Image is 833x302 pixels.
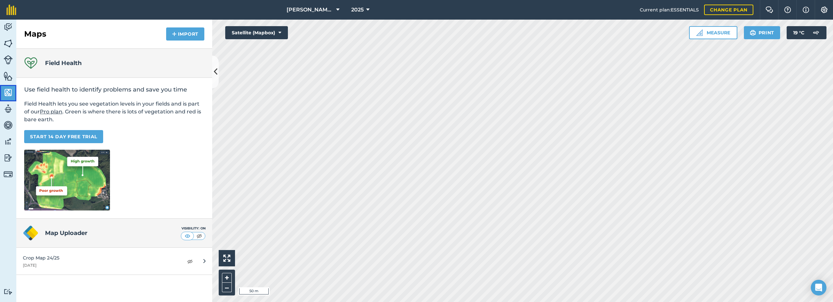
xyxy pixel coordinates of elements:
h4: Field Health [45,59,82,68]
span: [PERSON_NAME] Farm Life [287,6,334,14]
div: [DATE] [23,263,177,268]
button: Measure [689,26,737,39]
img: svg+xml;base64,PHN2ZyB4bWxucz0iaHR0cDovL3d3dy53My5vcmcvMjAwMC9zdmciIHdpZHRoPSI1MCIgaGVpZ2h0PSI0MC... [183,233,192,239]
img: svg+xml;base64,PHN2ZyB4bWxucz0iaHR0cDovL3d3dy53My5vcmcvMjAwMC9zdmciIHdpZHRoPSI1MCIgaGVpZ2h0PSI0MC... [195,233,203,239]
span: 19 ° C [793,26,804,39]
img: fieldmargin Logo [7,5,16,15]
img: svg+xml;base64,PHN2ZyB4bWxucz0iaHR0cDovL3d3dy53My5vcmcvMjAwMC9zdmciIHdpZHRoPSIxOSIgaGVpZ2h0PSIyNC... [750,29,756,37]
button: Print [744,26,780,39]
img: Two speech bubbles overlapping with the left bubble in the forefront [765,7,773,13]
img: svg+xml;base64,PHN2ZyB4bWxucz0iaHR0cDovL3d3dy53My5vcmcvMjAwMC9zdmciIHdpZHRoPSIxOCIgaGVpZ2h0PSIyNC... [187,257,193,265]
img: Four arrows, one pointing top left, one top right, one bottom right and the last bottom left [223,255,230,262]
img: svg+xml;base64,PD94bWwgdmVyc2lvbj0iMS4wIiBlbmNvZGluZz0idXRmLTgiPz4KPCEtLSBHZW5lcmF0b3I6IEFkb2JlIE... [4,153,13,163]
img: svg+xml;base64,PHN2ZyB4bWxucz0iaHR0cDovL3d3dy53My5vcmcvMjAwMC9zdmciIHdpZHRoPSI1NiIgaGVpZ2h0PSI2MC... [4,71,13,81]
img: svg+xml;base64,PD94bWwgdmVyc2lvbj0iMS4wIiBlbmNvZGluZz0idXRmLTgiPz4KPCEtLSBHZW5lcmF0b3I6IEFkb2JlIE... [4,170,13,179]
button: – [222,283,232,292]
span: 2025 [351,6,364,14]
button: Satellite (Mapbox) [225,26,288,39]
div: Crop Map 24/25 [23,254,177,261]
img: A question mark icon [784,7,792,13]
div: Visibility: On [181,226,206,231]
span: Current plan : ESSENTIALS [640,6,699,13]
button: + [222,273,232,283]
a: Pro plan [40,109,62,115]
img: Ruler icon [696,29,703,36]
img: svg+xml;base64,PD94bWwgdmVyc2lvbj0iMS4wIiBlbmNvZGluZz0idXRmLTgiPz4KPCEtLSBHZW5lcmF0b3I6IEFkb2JlIE... [4,120,13,130]
a: Change plan [704,5,753,15]
a: Crop Map 24/25[DATE] [16,248,212,275]
h4: Map Uploader [45,228,181,238]
img: svg+xml;base64,PD94bWwgdmVyc2lvbj0iMS4wIiBlbmNvZGluZz0idXRmLTgiPz4KPCEtLSBHZW5lcmF0b3I6IEFkb2JlIE... [4,289,13,295]
button: Import [166,27,204,41]
img: svg+xml;base64,PHN2ZyB4bWxucz0iaHR0cDovL3d3dy53My5vcmcvMjAwMC9zdmciIHdpZHRoPSI1NiIgaGVpZ2h0PSI2MC... [4,39,13,48]
img: A cog icon [820,7,828,13]
img: svg+xml;base64,PD94bWwgdmVyc2lvbj0iMS4wIiBlbmNvZGluZz0idXRmLTgiPz4KPCEtLSBHZW5lcmF0b3I6IEFkb2JlIE... [4,104,13,114]
a: START 14 DAY FREE TRIAL [24,130,103,143]
img: svg+xml;base64,PHN2ZyB4bWxucz0iaHR0cDovL3d3dy53My5vcmcvMjAwMC9zdmciIHdpZHRoPSIxNCIgaGVpZ2h0PSIyNC... [172,30,177,38]
h2: Maps [24,29,46,39]
p: Field Health lets you see vegetation levels in your fields and is part of our . Green is where th... [24,100,204,124]
img: logo [23,225,39,241]
img: svg+xml;base64,PHN2ZyB4bWxucz0iaHR0cDovL3d3dy53My5vcmcvMjAwMC9zdmciIHdpZHRoPSIxNyIgaGVpZ2h0PSIxNy... [803,6,809,14]
img: svg+xml;base64,PD94bWwgdmVyc2lvbj0iMS4wIiBlbmNvZGluZz0idXRmLTgiPz4KPCEtLSBHZW5lcmF0b3I6IEFkb2JlIE... [4,137,13,146]
img: svg+xml;base64,PHN2ZyB4bWxucz0iaHR0cDovL3d3dy53My5vcmcvMjAwMC9zdmciIHdpZHRoPSI1NiIgaGVpZ2h0PSI2MC... [4,88,13,97]
h2: Use field health to identify problems and save you time [24,86,204,93]
div: Open Intercom Messenger [811,280,826,295]
img: svg+xml;base64,PD94bWwgdmVyc2lvbj0iMS4wIiBlbmNvZGluZz0idXRmLTgiPz4KPCEtLSBHZW5lcmF0b3I6IEFkb2JlIE... [4,22,13,32]
img: svg+xml;base64,PD94bWwgdmVyc2lvbj0iMS4wIiBlbmNvZGluZz0idXRmLTgiPz4KPCEtLSBHZW5lcmF0b3I6IEFkb2JlIE... [809,26,823,39]
img: svg+xml;base64,PD94bWwgdmVyc2lvbj0iMS4wIiBlbmNvZGluZz0idXRmLTgiPz4KPCEtLSBHZW5lcmF0b3I6IEFkb2JlIE... [4,55,13,64]
button: 19 °C [787,26,826,39]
